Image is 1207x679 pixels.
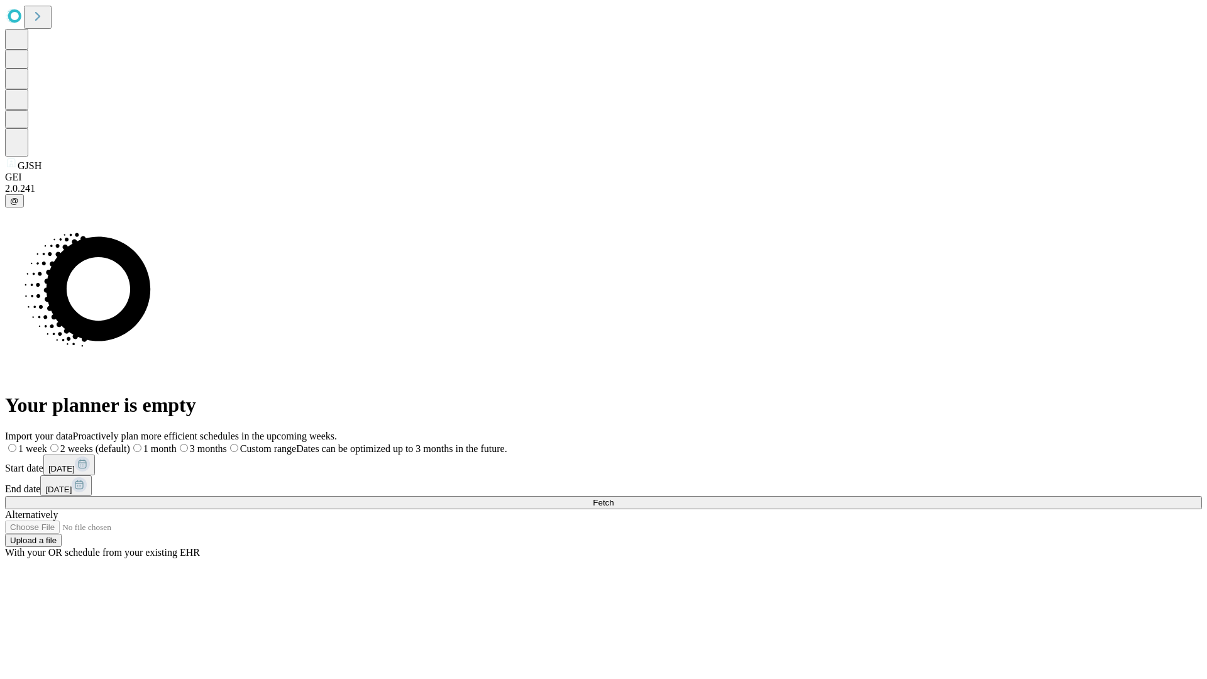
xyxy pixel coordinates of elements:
div: Start date [5,455,1202,475]
span: Custom range [240,443,296,454]
span: 1 week [18,443,47,454]
span: 1 month [143,443,177,454]
div: GEI [5,172,1202,183]
span: Fetch [593,498,614,507]
span: Dates can be optimized up to 3 months in the future. [296,443,507,454]
span: Import your data [5,431,73,441]
input: Custom rangeDates can be optimized up to 3 months in the future. [230,444,238,452]
input: 2 weeks (default) [50,444,58,452]
span: [DATE] [45,485,72,494]
input: 3 months [180,444,188,452]
button: @ [5,194,24,207]
span: GJSH [18,160,41,171]
span: 2 weeks (default) [60,443,130,454]
span: [DATE] [48,464,75,473]
button: [DATE] [43,455,95,475]
span: @ [10,196,19,206]
button: [DATE] [40,475,92,496]
span: Alternatively [5,509,58,520]
span: With your OR schedule from your existing EHR [5,547,200,558]
input: 1 month [133,444,141,452]
input: 1 week [8,444,16,452]
div: End date [5,475,1202,496]
div: 2.0.241 [5,183,1202,194]
span: Proactively plan more efficient schedules in the upcoming weeks. [73,431,337,441]
h1: Your planner is empty [5,394,1202,417]
span: 3 months [190,443,227,454]
button: Fetch [5,496,1202,509]
button: Upload a file [5,534,62,547]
